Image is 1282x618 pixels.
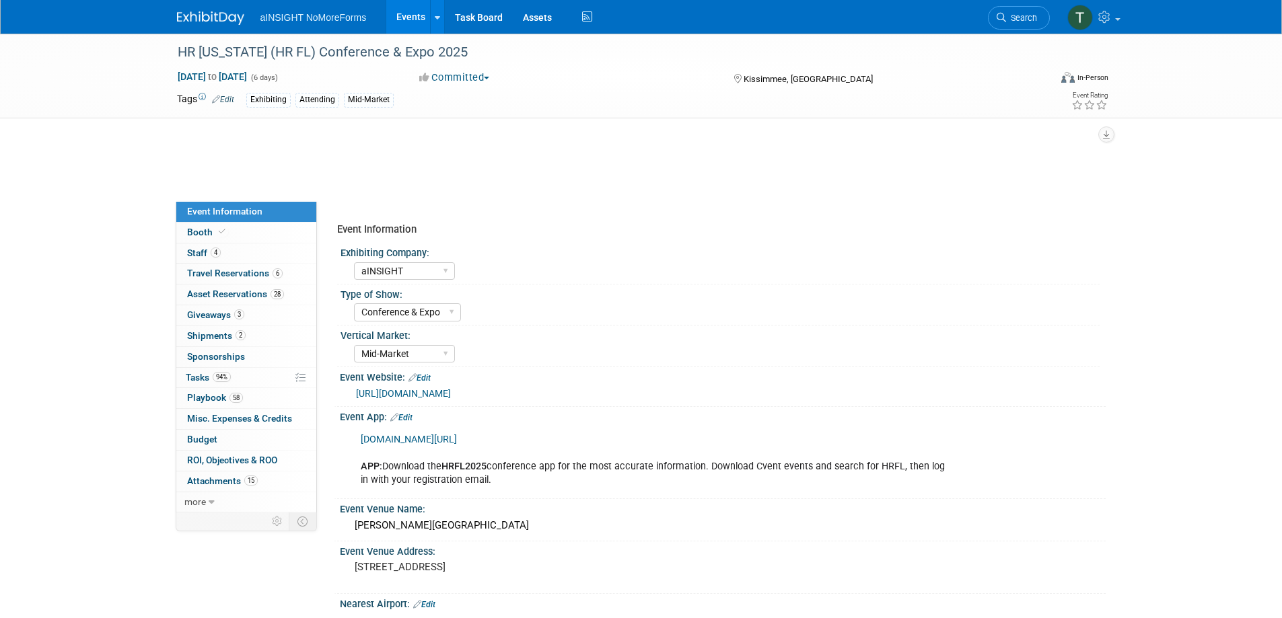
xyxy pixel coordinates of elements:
[441,461,487,472] b: HRFL2025
[356,388,451,399] a: [URL][DOMAIN_NAME]
[176,409,316,429] a: Misc. Expenses & Credits
[176,430,316,450] a: Budget
[341,325,1100,342] div: Vertical Market:
[176,326,316,346] a: Shipments2
[341,243,1100,260] div: Exhibiting Company:
[1077,73,1108,83] div: In-Person
[212,95,234,104] a: Edit
[1061,72,1075,83] img: Format-Inperson.png
[187,455,277,465] span: ROI, Objectives & ROO
[273,268,283,278] span: 6
[176,368,316,388] a: Tasks94%
[177,11,244,25] img: ExhibitDay
[355,561,644,573] pre: [STREET_ADDRESS]
[176,388,316,408] a: Playbook58
[337,223,1096,237] div: Event Information
[744,74,873,84] span: Kissimmee, [GEOGRAPHIC_DATA]
[340,499,1106,516] div: Event Venue Name:
[187,434,217,445] span: Budget
[176,305,316,325] a: Giveaways3
[229,393,243,403] span: 58
[177,71,248,83] span: [DATE] [DATE]
[266,512,289,530] td: Personalize Event Tab Strip
[1067,5,1093,30] img: Teresa Papanicolaou
[173,40,1030,65] div: HR [US_STATE] (HR FL) Conference & Expo 2025
[289,512,316,530] td: Toggle Event Tabs
[295,93,339,107] div: Attending
[187,413,292,424] span: Misc. Expenses & Credits
[176,264,316,284] a: Travel Reservations6
[344,93,394,107] div: Mid-Market
[408,373,431,383] a: Edit
[988,6,1050,30] a: Search
[187,227,228,237] span: Booth
[176,243,316,264] a: Staff4
[176,223,316,243] a: Booth
[340,367,1106,385] div: Event Website:
[176,471,316,492] a: Attachments15
[187,288,284,299] span: Asset Reservations
[1071,92,1108,99] div: Event Rating
[206,71,219,82] span: to
[213,372,231,382] span: 94%
[390,413,413,422] a: Edit
[187,392,243,403] span: Playbook
[187,309,244,320] span: Giveaways
[970,70,1109,90] div: Event Format
[177,92,234,108] td: Tags
[340,407,1106,424] div: Event App:
[244,475,258,486] span: 15
[415,71,495,85] button: Committed
[187,351,245,362] span: Sponsorships
[260,12,367,23] span: aINSIGHT NoMoreForms
[413,600,435,609] a: Edit
[350,515,1096,536] div: [PERSON_NAME][GEOGRAPHIC_DATA]
[340,541,1106,558] div: Event Venue Address:
[234,309,244,319] span: 3
[187,268,283,278] span: Travel Reservations
[176,451,316,471] a: ROI, Objectives & ROO
[1006,13,1037,23] span: Search
[186,372,231,383] span: Tasks
[184,496,206,507] span: more
[340,594,1106,611] div: Nearest Airport:
[187,330,246,341] span: Shipments
[361,434,457,445] a: [DOMAIN_NAME][URL]
[361,461,382,472] b: APP:
[341,284,1100,301] div: Type of Show:
[187,247,221,258] span: Staff
[351,426,958,494] div: Download the conference app for the most accurate information. Download Cvent events and search f...
[176,347,316,367] a: Sponsorships
[176,284,316,305] a: Asset Reservations28
[187,475,258,486] span: Attachments
[176,202,316,222] a: Event Information
[176,492,316,512] a: more
[211,247,221,258] span: 4
[236,330,246,340] span: 2
[250,73,278,82] span: (6 days)
[246,93,291,107] div: Exhibiting
[271,289,284,299] span: 28
[187,206,262,217] span: Event Information
[219,228,225,235] i: Booth reservation complete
